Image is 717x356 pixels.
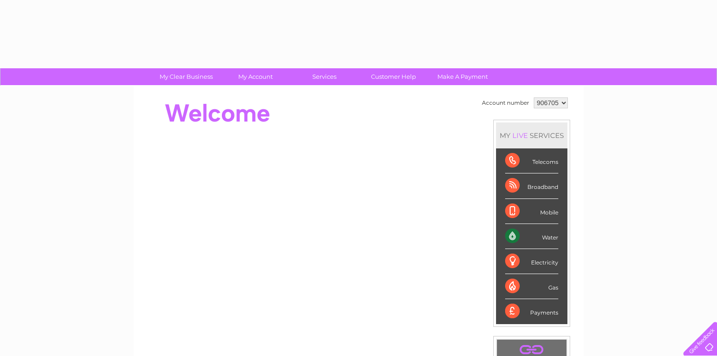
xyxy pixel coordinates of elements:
[505,249,558,274] div: Electricity
[496,122,567,148] div: MY SERVICES
[425,68,500,85] a: Make A Payment
[505,148,558,173] div: Telecoms
[505,173,558,198] div: Broadband
[505,274,558,299] div: Gas
[505,224,558,249] div: Water
[149,68,224,85] a: My Clear Business
[505,299,558,324] div: Payments
[356,68,431,85] a: Customer Help
[505,199,558,224] div: Mobile
[480,95,531,111] td: Account number
[511,131,530,140] div: LIVE
[218,68,293,85] a: My Account
[287,68,362,85] a: Services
